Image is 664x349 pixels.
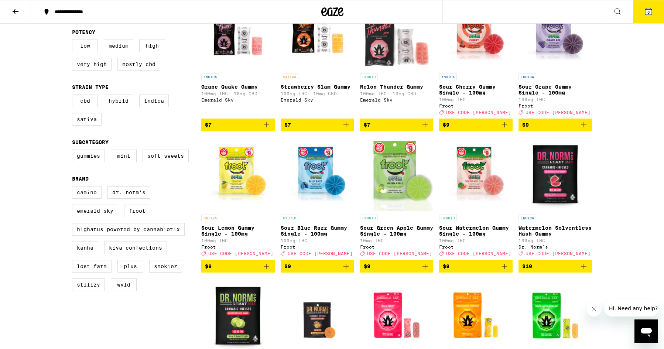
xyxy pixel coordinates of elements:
[518,119,592,131] button: Add to bag
[281,260,354,273] button: Add to bag
[647,10,650,14] span: 6
[281,137,354,211] img: Froot - Sour Blue Razz Gummy Single - 100mg
[360,137,434,211] img: Froot - Sour Green Apple Gummy Single - 100mg
[367,252,432,256] span: USE CODE [PERSON_NAME]
[201,91,275,96] p: 100mg THC: 10mg CBD
[281,97,354,102] div: Emerald Sky
[284,122,291,128] span: $7
[518,103,592,108] div: Froot
[518,260,592,273] button: Add to bag
[205,122,212,128] span: $7
[72,40,98,52] label: Low
[72,113,102,126] label: Sativa
[201,225,275,237] p: Sour Lemon Gummy Single - 100mg
[360,91,434,96] p: 100mg THC: 10mg CBD
[284,263,291,269] span: $9
[288,252,353,256] span: USE CODE [PERSON_NAME]
[72,139,109,145] legend: Subcategory
[143,150,189,162] label: Soft Sweets
[360,84,434,90] p: Melon Thunder Gummy
[111,150,137,162] label: Mint
[520,137,591,211] img: Dr. Norm's - Watermelon Solventless Hash Gummy
[208,252,273,256] span: USE CODE [PERSON_NAME]
[201,97,275,102] div: Emerald Sky
[634,319,658,343] iframe: Button to launch messaging window
[439,97,513,102] p: 100mg THC
[360,225,434,237] p: Sour Green Apple Gummy Single - 100mg
[281,84,354,90] p: Strawberry Slam Gummy
[72,150,105,162] label: Gummies
[201,119,275,131] button: Add to bag
[201,260,275,273] button: Add to bag
[439,244,513,249] div: Froot
[72,186,102,199] label: Camino
[439,238,513,243] p: 100mg THC
[72,95,98,107] label: CBD
[518,137,592,260] a: Open page for Watermelon Solventless Hash Gummy from Dr. Norm's
[281,244,354,249] div: Froot
[124,205,150,217] label: Froot
[201,215,219,221] p: SATIVA
[439,103,513,108] div: Froot
[587,302,602,317] iframe: Close message
[443,122,449,128] span: $9
[439,119,513,131] button: Add to bag
[439,137,513,260] a: Open page for Sour Watermelon Gummy Single - 100mg from Froot
[117,260,143,273] label: PLUS
[281,73,298,80] p: SATIVA
[281,215,298,221] p: HYBRID
[72,278,105,291] label: STIIIZY
[360,244,434,249] div: Froot
[446,252,511,256] span: USE CODE [PERSON_NAME]
[205,263,212,269] span: $9
[526,110,591,115] span: USE CODE [PERSON_NAME]
[72,242,98,254] label: Kanha
[360,119,434,131] button: Add to bag
[72,223,185,236] label: Highatus Powered by Cannabiotix
[633,0,664,23] button: 6
[281,119,354,131] button: Add to bag
[439,225,513,237] p: Sour Watermelon Gummy Single - 100mg
[439,215,457,221] p: HYBRID
[281,137,354,260] a: Open page for Sour Blue Razz Gummy Single - 100mg from Froot
[518,84,592,96] p: Sour Grape Gummy Single - 100mg
[107,186,150,199] label: Dr. Norm's
[117,58,160,71] label: Mostly CBD
[360,73,378,80] p: HYBRID
[72,176,89,182] legend: Brand
[281,238,354,243] p: 100mg THC
[364,122,370,128] span: $7
[518,97,592,102] p: 100mg THC
[518,73,536,80] p: INDICA
[72,205,118,217] label: Emerald Sky
[360,238,434,243] p: 10mg THC
[605,300,658,317] iframe: Message from company
[360,137,434,260] a: Open page for Sour Green Apple Gummy Single - 100mg from Froot
[201,137,275,211] img: Froot - Sour Lemon Gummy Single - 100mg
[364,263,370,269] span: $9
[104,95,133,107] label: Hybrid
[72,29,95,35] legend: Potency
[439,84,513,96] p: Sour Cherry Gummy Single - 100mg
[446,110,511,115] span: USE CODE [PERSON_NAME]
[526,252,591,256] span: USE CODE [PERSON_NAME]
[518,215,536,221] p: INDICA
[201,244,275,249] div: Froot
[439,260,513,273] button: Add to bag
[139,40,165,52] label: High
[522,122,529,128] span: $9
[281,91,354,96] p: 100mg THC: 10mg CBD
[139,95,169,107] label: Indica
[443,263,449,269] span: $9
[518,225,592,237] p: Watermelon Solventless Hash Gummy
[72,260,112,273] label: Lost Farm
[201,73,219,80] p: INDICA
[72,58,112,71] label: Very High
[522,263,532,269] span: $10
[149,260,182,273] label: Smokiez
[439,73,457,80] p: INDICA
[201,137,275,260] a: Open page for Sour Lemon Gummy Single - 100mg from Froot
[72,84,109,90] legend: Strain Type
[360,97,434,102] div: Emerald Sky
